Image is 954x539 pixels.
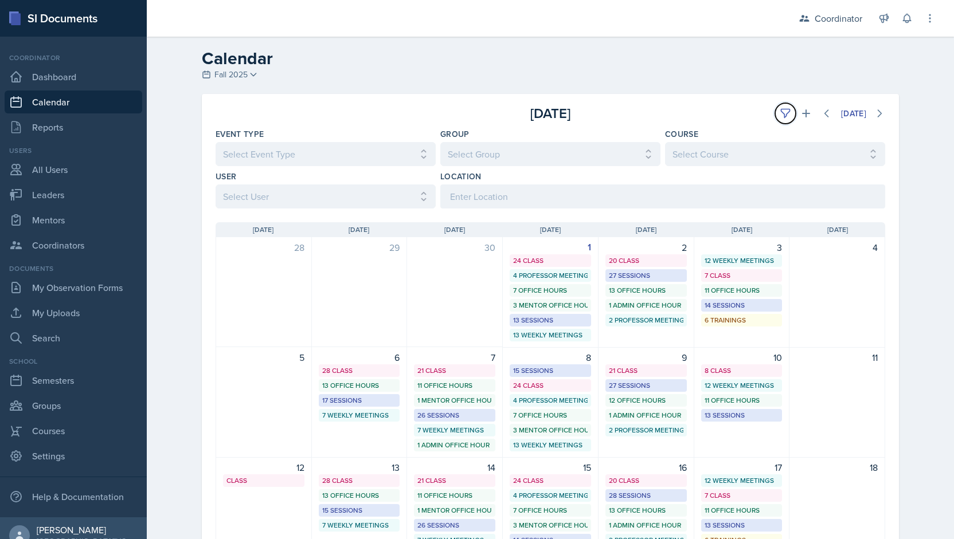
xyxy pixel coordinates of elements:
[440,184,885,208] input: Enter Location
[605,351,687,364] div: 9
[609,270,683,281] div: 27 Sessions
[705,475,779,486] div: 12 Weekly Meetings
[605,461,687,474] div: 16
[834,104,874,123] button: [DATE]
[5,65,142,88] a: Dashboard
[319,241,400,254] div: 29
[705,380,779,391] div: 12 Weekly Meetings
[322,475,397,486] div: 28 Class
[513,475,588,486] div: 24 Class
[417,380,492,391] div: 11 Office Hours
[417,440,492,450] div: 1 Admin Office Hour
[705,395,779,406] div: 11 Office Hours
[609,410,683,420] div: 1 Admin Office Hour
[609,395,683,406] div: 12 Office Hours
[815,11,862,25] div: Coordinator
[513,505,588,516] div: 7 Office Hours
[414,461,495,474] div: 14
[705,505,779,516] div: 11 Office Hours
[513,365,588,376] div: 15 Sessions
[223,461,304,474] div: 12
[322,410,397,420] div: 7 Weekly Meetings
[5,263,142,274] div: Documents
[605,241,687,254] div: 2
[322,490,397,501] div: 13 Office Hours
[609,475,683,486] div: 20 Class
[841,109,866,118] div: [DATE]
[5,53,142,63] div: Coordinator
[223,241,304,254] div: 28
[540,225,561,235] span: [DATE]
[705,255,779,266] div: 12 Weekly Meetings
[5,208,142,231] a: Mentors
[701,241,783,254] div: 3
[417,365,492,376] div: 21 Class
[414,351,495,364] div: 7
[513,285,588,296] div: 7 Office Hours
[510,461,591,474] div: 15
[5,394,142,417] a: Groups
[5,301,142,324] a: My Uploads
[609,300,683,310] div: 1 Admin Office Hour
[417,425,492,435] div: 7 Weekly Meetings
[216,128,264,140] label: Event Type
[214,69,248,81] span: Fall 2025
[417,475,492,486] div: 21 Class
[417,520,492,530] div: 26 Sessions
[513,300,588,310] div: 3 Mentor Office Hours
[609,425,683,435] div: 2 Professor Meetings
[5,91,142,113] a: Calendar
[322,505,397,516] div: 15 Sessions
[705,410,779,420] div: 13 Sessions
[440,128,470,140] label: Group
[701,351,783,364] div: 10
[322,365,397,376] div: 28 Class
[5,158,142,181] a: All Users
[609,365,683,376] div: 21 Class
[414,241,495,254] div: 30
[5,485,142,508] div: Help & Documentation
[322,380,397,391] div: 13 Office Hours
[349,225,369,235] span: [DATE]
[513,395,588,406] div: 4 Professor Meetings
[705,285,779,296] div: 11 Office Hours
[705,490,779,501] div: 7 Class
[322,520,397,530] div: 7 Weekly Meetings
[513,520,588,530] div: 3 Mentor Office Hours
[322,395,397,406] div: 17 Sessions
[665,128,698,140] label: Course
[513,270,588,281] div: 4 Professor Meetings
[5,234,142,257] a: Coordinators
[513,380,588,391] div: 24 Class
[705,300,779,310] div: 14 Sessions
[827,225,848,235] span: [DATE]
[513,490,588,501] div: 4 Professor Meetings
[202,48,899,69] h2: Calendar
[5,116,142,139] a: Reports
[417,490,492,501] div: 11 Office Hours
[705,315,779,325] div: 6 Trainings
[609,520,683,530] div: 1 Admin Office Hour
[510,351,591,364] div: 8
[609,505,683,516] div: 13 Office Hours
[5,369,142,392] a: Semesters
[609,490,683,501] div: 28 Sessions
[705,520,779,530] div: 13 Sessions
[796,351,878,364] div: 11
[513,255,588,266] div: 24 Class
[609,315,683,325] div: 2 Professor Meetings
[417,395,492,406] div: 1 Mentor Office Hour
[796,241,878,254] div: 4
[513,440,588,450] div: 13 Weekly Meetings
[609,255,683,266] div: 20 Class
[510,241,591,254] div: 1
[705,365,779,376] div: 8 Class
[319,351,400,364] div: 6
[5,419,142,442] a: Courses
[796,461,878,474] div: 18
[223,351,304,364] div: 5
[513,425,588,435] div: 3 Mentor Office Hours
[5,183,142,206] a: Leaders
[5,444,142,467] a: Settings
[701,461,783,474] div: 17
